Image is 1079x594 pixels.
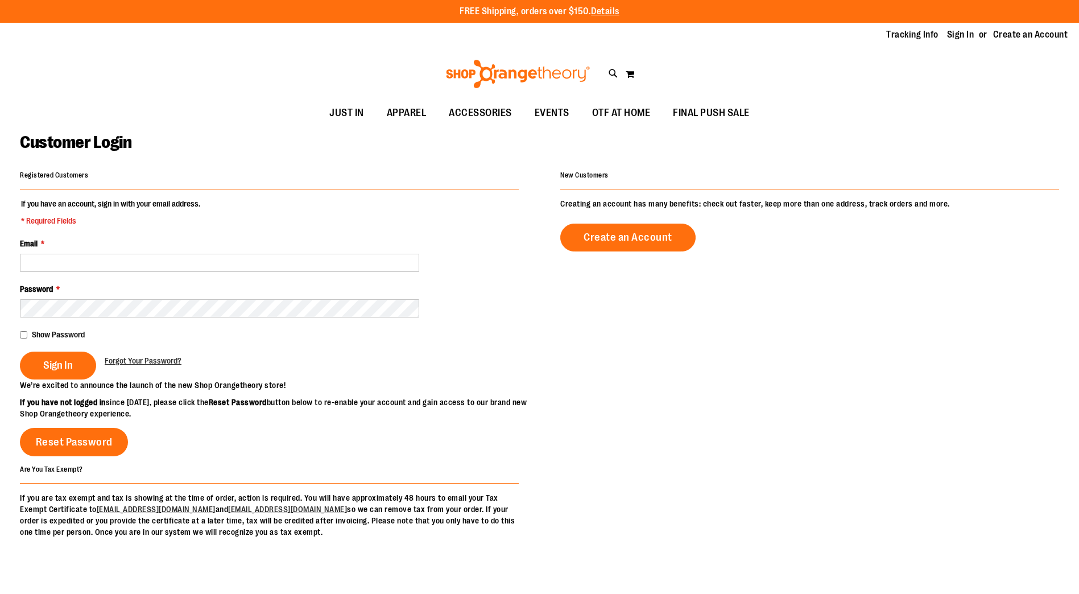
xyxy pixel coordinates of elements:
[993,28,1068,41] a: Create an Account
[20,171,88,179] strong: Registered Customers
[444,60,592,88] img: Shop Orangetheory
[20,465,83,473] strong: Are You Tax Exempt?
[20,379,540,391] p: We’re excited to announce the launch of the new Shop Orangetheory store!
[20,352,96,379] button: Sign In
[21,215,200,226] span: * Required Fields
[560,224,696,251] a: Create an Account
[560,198,1059,209] p: Creating an account has many benefits: check out faster, keep more than one address, track orders...
[449,100,512,126] span: ACCESSORIES
[228,505,347,514] a: [EMAIL_ADDRESS][DOMAIN_NAME]
[20,239,38,248] span: Email
[947,28,974,41] a: Sign In
[523,100,581,126] a: EVENTS
[584,231,672,244] span: Create an Account
[105,356,181,365] span: Forgot Your Password?
[20,284,53,294] span: Password
[673,100,750,126] span: FINAL PUSH SALE
[592,100,651,126] span: OTF AT HOME
[591,6,619,16] a: Details
[36,436,113,448] span: Reset Password
[20,397,540,419] p: since [DATE], please click the button below to re-enable your account and gain access to our bran...
[318,100,375,126] a: JUST IN
[437,100,523,126] a: ACCESSORIES
[375,100,438,126] a: APPAREL
[43,359,73,372] span: Sign In
[387,100,427,126] span: APPAREL
[560,171,609,179] strong: New Customers
[460,5,619,18] p: FREE Shipping, orders over $150.
[20,428,128,456] a: Reset Password
[20,492,519,538] p: If you are tax exempt and tax is showing at the time of order, action is required. You will have ...
[20,133,131,152] span: Customer Login
[20,198,201,226] legend: If you have an account, sign in with your email address.
[535,100,569,126] span: EVENTS
[20,398,106,407] strong: If you have not logged in
[32,330,85,339] span: Show Password
[97,505,216,514] a: [EMAIL_ADDRESS][DOMAIN_NAME]
[329,100,364,126] span: JUST IN
[662,100,761,126] a: FINAL PUSH SALE
[886,28,939,41] a: Tracking Info
[209,398,267,407] strong: Reset Password
[105,355,181,366] a: Forgot Your Password?
[581,100,662,126] a: OTF AT HOME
